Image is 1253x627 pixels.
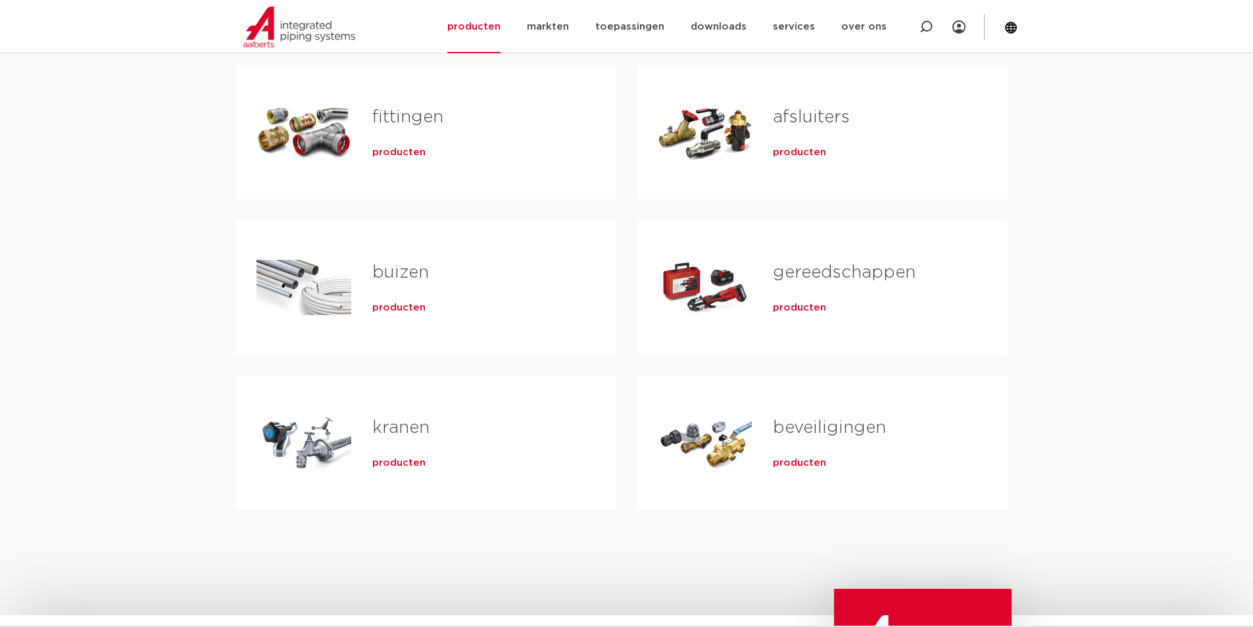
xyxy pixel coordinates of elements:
[773,146,826,159] a: producten
[773,109,850,126] a: afsluiters
[773,457,826,470] a: producten
[372,419,430,436] a: kranen
[773,301,826,314] a: producten
[372,301,426,314] a: producten
[372,264,429,281] a: buizen
[372,146,426,159] a: producten
[773,264,916,281] a: gereedschappen
[372,457,426,470] a: producten
[773,419,886,436] a: beveiligingen
[372,109,443,126] a: fittingen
